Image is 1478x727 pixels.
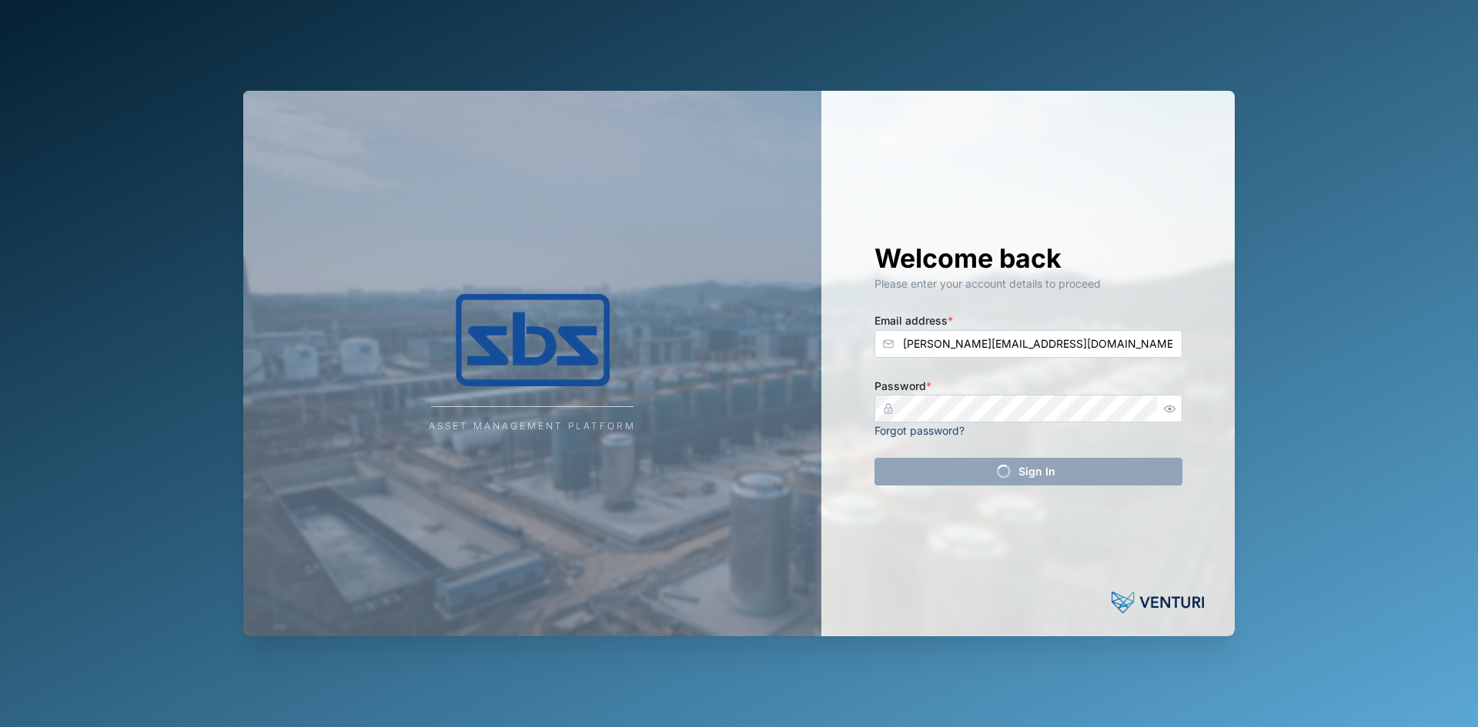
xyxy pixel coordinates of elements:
[874,242,1182,275] h1: Welcome back
[1112,587,1204,618] img: Powered by: Venturi
[874,312,953,329] label: Email address
[874,330,1182,358] input: Enter your email
[874,424,965,437] a: Forgot password?
[379,294,687,386] img: Company Logo
[874,378,931,395] label: Password
[874,275,1182,292] div: Please enter your account details to proceed
[429,419,636,434] div: Asset Management Platform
